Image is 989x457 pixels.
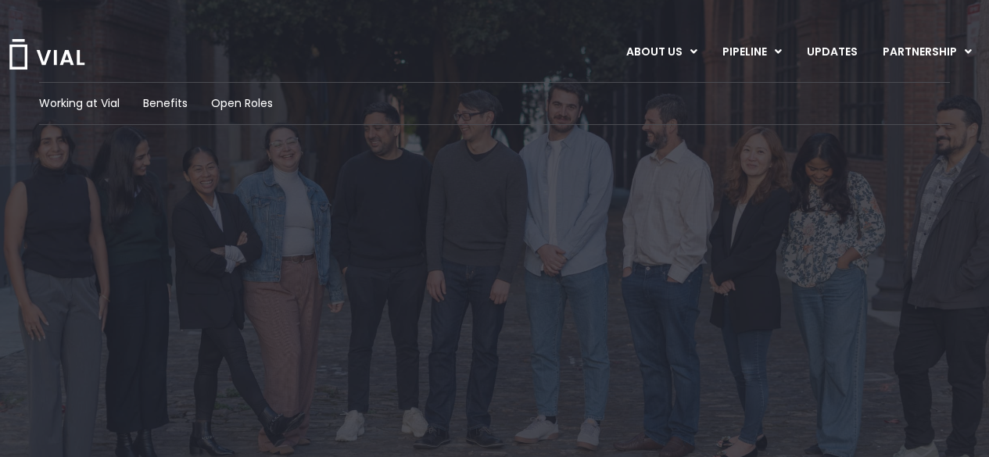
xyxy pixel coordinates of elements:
a: PIPELINEMenu Toggle [710,39,794,66]
img: Vial Logo [8,39,86,70]
a: Working at Vial [39,95,120,112]
a: Benefits [143,95,188,112]
a: PARTNERSHIPMenu Toggle [870,39,984,66]
a: ABOUT USMenu Toggle [614,39,709,66]
a: UPDATES [794,39,869,66]
a: Open Roles [211,95,273,112]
